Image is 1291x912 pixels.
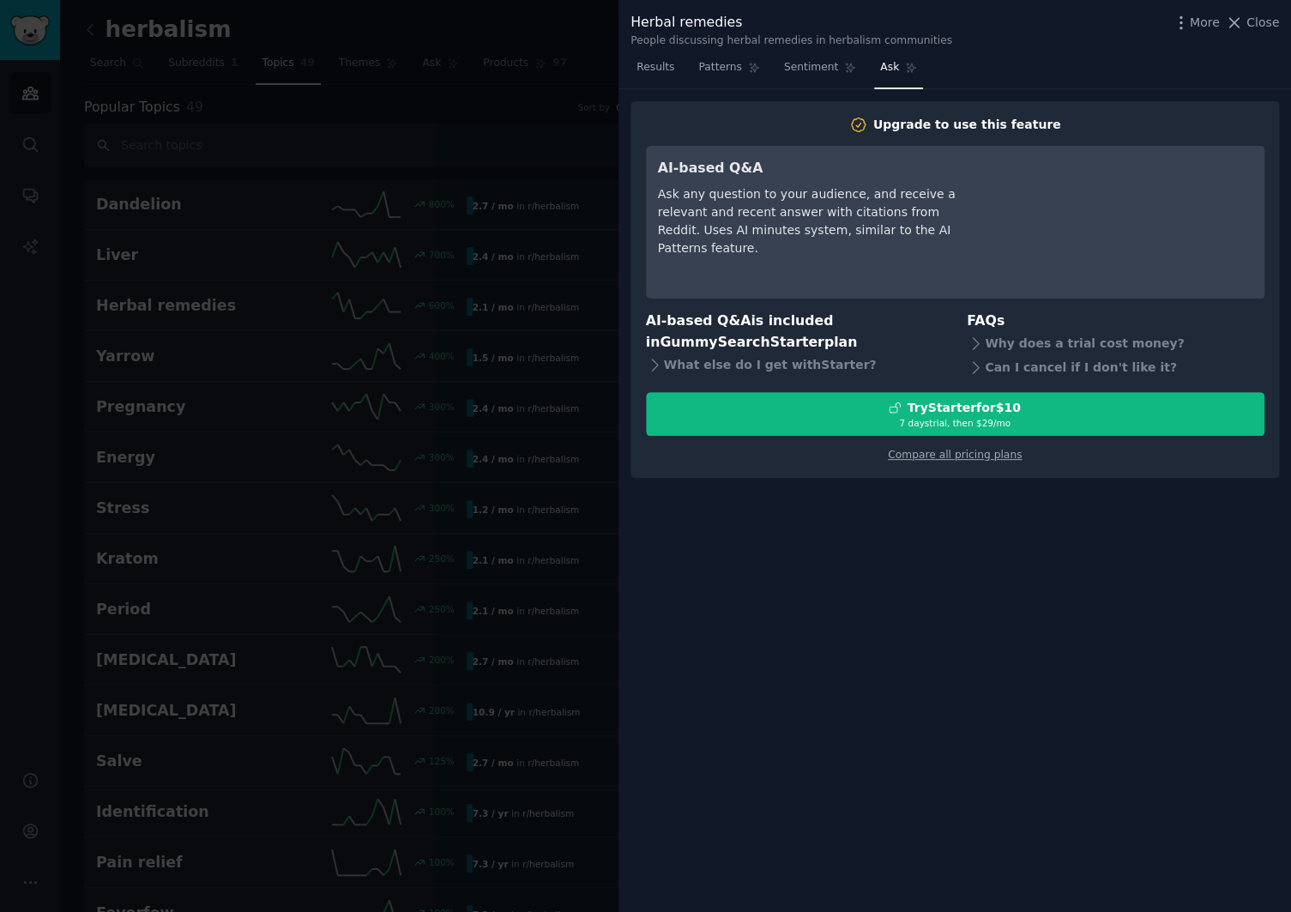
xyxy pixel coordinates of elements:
button: Close [1225,14,1279,32]
div: Why does a trial cost money? [967,332,1264,356]
div: Ask any question to your audience, and receive a relevant and recent answer with citations from R... [658,185,971,257]
div: Try Starter for $10 [907,399,1020,417]
span: Sentiment [784,60,838,75]
a: Sentiment [778,54,862,89]
span: Results [636,60,674,75]
h3: AI-based Q&A [658,158,971,179]
button: More [1172,14,1220,32]
h3: AI-based Q&A is included in plan [646,311,944,353]
span: GummySearch Starter [660,334,823,350]
span: Close [1246,14,1279,32]
span: Patterns [698,60,741,75]
div: Herbal remedies [630,12,952,33]
div: What else do I get with Starter ? [646,353,944,377]
span: Ask [880,60,899,75]
a: Patterns [692,54,765,89]
div: 7 days trial, then $ 29 /mo [647,417,1264,429]
div: People discussing herbal remedies in herbalism communities [630,33,952,49]
a: Compare all pricing plans [888,449,1022,461]
a: Results [630,54,680,89]
div: Upgrade to use this feature [873,116,1061,134]
span: More [1190,14,1220,32]
button: TryStarterfor$107 daystrial, then $29/mo [646,392,1264,436]
a: Ask [874,54,923,89]
div: Can I cancel if I don't like it? [967,356,1264,380]
h3: FAQs [967,311,1264,332]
